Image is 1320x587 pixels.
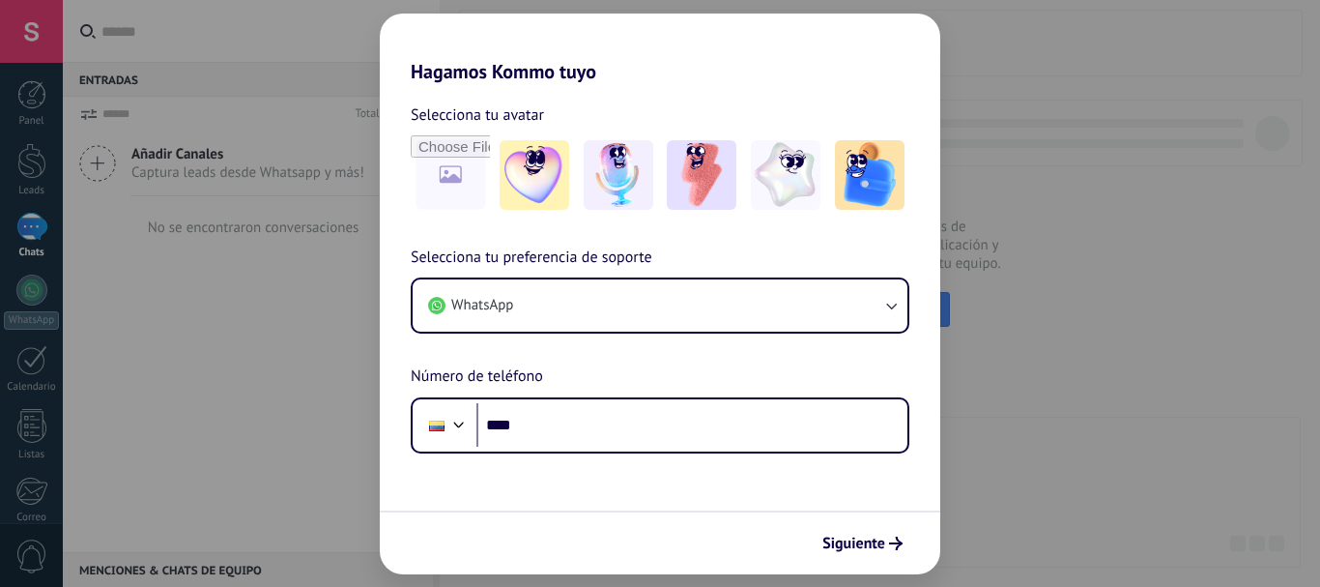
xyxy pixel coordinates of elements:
button: WhatsApp [413,279,907,332]
img: -4.jpeg [751,140,820,210]
span: WhatsApp [451,296,513,315]
span: Número de teléfono [411,365,543,390]
span: Selecciona tu avatar [411,103,544,128]
img: -5.jpeg [835,140,904,210]
img: -1.jpeg [500,140,569,210]
h2: Hagamos Kommo tuyo [380,14,940,83]
div: Ecuador: + 593 [418,405,455,446]
img: -3.jpeg [667,140,736,210]
span: Selecciona tu preferencia de soporte [411,246,652,271]
img: -2.jpeg [584,140,653,210]
button: Siguiente [814,527,911,560]
span: Siguiente [822,537,885,550]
